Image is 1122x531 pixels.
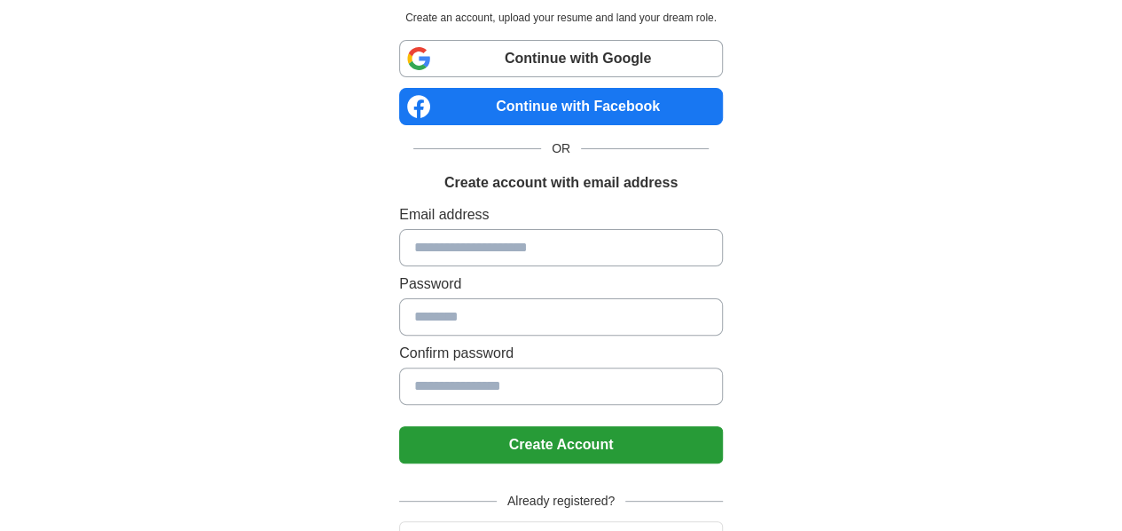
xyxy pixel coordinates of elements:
label: Password [399,273,723,295]
a: Continue with Facebook [399,88,723,125]
button: Create Account [399,426,723,464]
label: Email address [399,204,723,226]
h1: Create account with email address [444,172,678,194]
span: Already registered? [497,492,625,511]
label: Confirm password [399,343,723,364]
span: OR [541,139,581,158]
p: Create an account, upload your resume and land your dream role. [403,10,719,26]
a: Continue with Google [399,40,723,77]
